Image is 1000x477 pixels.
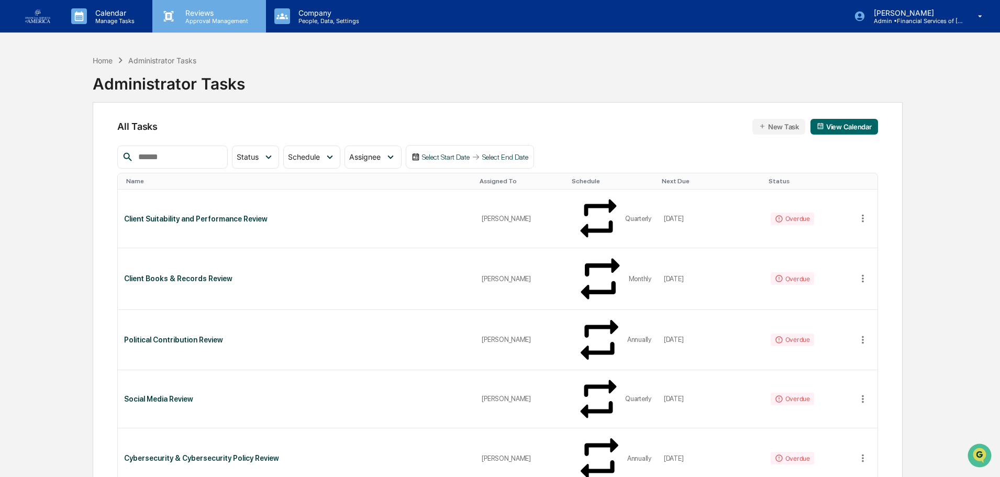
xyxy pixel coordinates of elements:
div: Home [93,56,113,65]
button: Start new chat [178,83,191,96]
div: Quarterly [625,215,651,223]
img: arrow right [472,153,480,161]
p: Reviews [177,8,253,17]
a: 🖐️Preclearance [6,128,72,147]
div: Start new chat [36,80,172,91]
div: Monthly [629,275,651,283]
td: [DATE] [658,190,764,248]
div: Annually [627,336,651,343]
button: View Calendar [810,119,878,135]
div: Cybersecurity & Cybersecurity Policy Review [124,454,469,462]
input: Clear [27,48,173,59]
span: Data Lookup [21,152,66,162]
p: Approval Management [177,17,253,25]
iframe: Open customer support [966,442,995,471]
div: [PERSON_NAME] [482,275,561,283]
span: Attestations [86,132,130,142]
div: Select End Date [482,153,528,161]
div: Client Books & Records Review [124,274,469,283]
p: Calendar [87,8,140,17]
div: Toggle SortBy [480,178,563,185]
p: [PERSON_NAME] [865,8,963,17]
div: Overdue [771,452,814,464]
div: [PERSON_NAME] [482,395,561,403]
div: 🗄️ [76,133,84,141]
span: Status [237,152,259,161]
img: calendar [817,123,824,130]
div: Annually [627,454,651,462]
div: Client Suitability and Performance Review [124,215,469,223]
span: Assignee [349,152,381,161]
p: Manage Tasks [87,17,140,25]
a: Powered byPylon [74,177,127,185]
p: People, Data, Settings [290,17,364,25]
div: Overdue [771,213,814,225]
div: Toggle SortBy [126,178,471,185]
p: Admin • Financial Services of [GEOGRAPHIC_DATA] [865,17,963,25]
a: 🔎Data Lookup [6,148,70,167]
div: Toggle SortBy [662,178,760,185]
div: Toggle SortBy [572,178,653,185]
div: Toggle SortBy [769,178,852,185]
span: All Tasks [117,121,157,132]
span: Preclearance [21,132,68,142]
div: Administrator Tasks [93,66,245,93]
button: New Task [752,119,805,135]
div: Quarterly [625,395,651,403]
div: Administrator Tasks [128,56,196,65]
td: [DATE] [658,310,764,370]
span: Schedule [288,152,320,161]
div: Toggle SortBy [857,178,877,185]
div: Social Media Review [124,395,469,403]
img: logo [25,9,50,23]
div: Select Start Date [422,153,470,161]
div: 🖐️ [10,133,19,141]
img: 1746055101610-c473b297-6a78-478c-a979-82029cc54cd1 [10,80,29,99]
div: Political Contribution Review [124,336,469,344]
div: [PERSON_NAME] [482,454,561,462]
span: Pylon [104,178,127,185]
div: 🔎 [10,153,19,161]
p: Company [290,8,364,17]
td: [DATE] [658,370,764,428]
div: [PERSON_NAME] [482,215,561,223]
div: Overdue [771,334,814,346]
img: calendar [412,153,420,161]
td: [DATE] [658,248,764,310]
div: Overdue [771,393,814,405]
div: [PERSON_NAME] [482,336,561,343]
a: 🗄️Attestations [72,128,134,147]
div: Overdue [771,272,814,285]
div: We're available if you need us! [36,91,132,99]
p: How can we help? [10,22,191,39]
